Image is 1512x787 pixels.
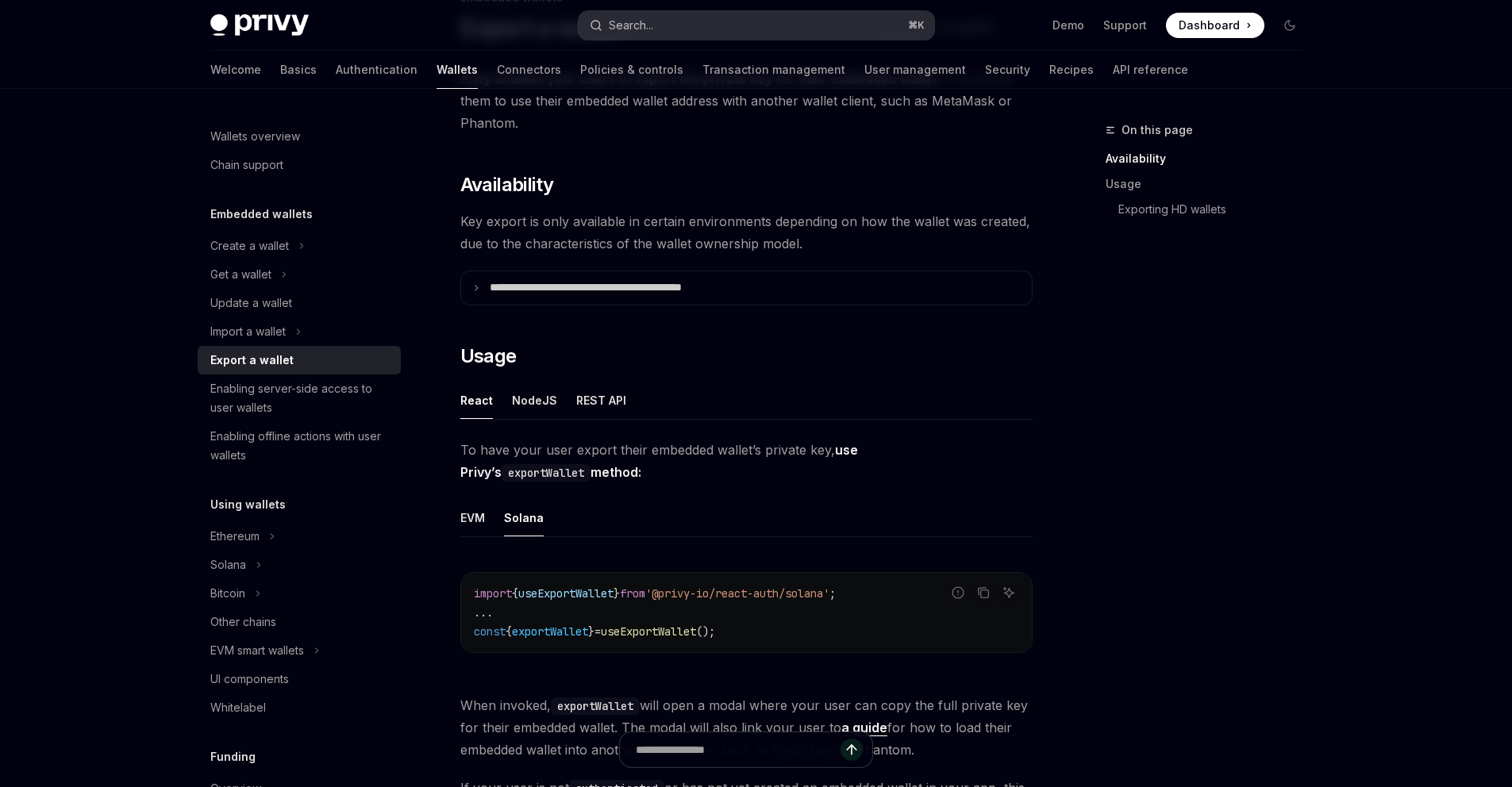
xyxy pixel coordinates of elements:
img: dark logo [210,14,309,36]
div: Enabling server-side access to user wallets [210,379,391,417]
span: . This allows them to use their embedded wallet address with another wallet client, such as MetaM... [460,67,1033,134]
button: Solana [504,499,544,536]
button: Toggle Import a wallet section [198,317,401,346]
span: Key export is only available in certain environments depending on how the wallet was created, due... [460,210,1033,255]
div: Other chains [210,612,276,632]
span: On this page [1121,121,1193,140]
button: Open search [579,11,934,40]
span: } [588,624,594,639]
button: REST API [576,382,626,419]
a: Basics [280,51,317,89]
div: Search... [609,16,653,35]
span: const [474,624,506,639]
span: '@privy-io/react-auth/solana' [645,586,829,601]
a: Update a wallet [198,289,401,317]
div: Enabling offline actions with user wallets [210,427,391,465]
div: Whitelabel [210,698,266,717]
h5: Embedded wallets [210,205,313,224]
a: User management [864,51,966,89]
div: Create a wallet [210,236,289,255]
span: { [512,586,518,601]
a: UI components [198,665,401,693]
div: Bitcoin [210,584,245,603]
a: Welcome [210,51,261,89]
a: API reference [1113,51,1188,89]
a: Dashboard [1166,13,1264,38]
a: Whitelabel [198,693,401,722]
button: NodeJS [512,382,557,419]
a: Demo [1052,17,1084,33]
a: Export a wallet [198,346,401,374]
a: Connectors [497,51,561,89]
span: { [506,624,512,639]
span: Usage [460,344,517,369]
div: Get a wallet [210,265,271,284]
button: Toggle Solana section [198,551,401,579]
span: useExportWallet [518,586,614,601]
div: EVM smart wallets [210,641,304,660]
a: Enabling server-side access to user wallets [198,374,401,422]
div: UI components [210,670,289,689]
a: Security [985,51,1030,89]
div: Import a wallet [210,322,286,341]
span: (); [696,624,715,639]
button: React [460,382,493,419]
a: Availability [1106,146,1315,171]
a: Recipes [1049,51,1094,89]
a: Authentication [336,51,417,89]
a: Support [1103,17,1147,33]
span: } [614,586,620,601]
strong: use Privy’s method: [460,442,858,480]
button: Ask AI [998,582,1019,603]
button: Report incorrect code [948,582,968,603]
span: ; [829,586,836,601]
span: ⌘ K [908,19,925,32]
input: Ask a question... [636,732,841,767]
button: Copy the contents from the code block [973,582,994,603]
button: Toggle Ethereum section [198,522,401,551]
span: Availability [460,172,554,198]
div: Solana [210,555,246,574]
button: Toggle Bitcoin section [198,579,401,608]
a: Enabling offline actions with user wallets [198,422,401,470]
div: Update a wallet [210,294,292,313]
span: from [620,586,645,601]
span: Dashboard [1179,17,1240,33]
a: Exporting HD wallets [1106,197,1315,222]
a: Usage [1106,171,1315,197]
span: exportWallet [512,624,588,639]
code: exportWallet [502,464,591,482]
button: Toggle Get a wallet section [198,260,401,289]
span: import [474,586,512,601]
span: ... [474,605,493,620]
span: When invoked, will open a modal where your user can copy the full private key for their embedded ... [460,694,1033,761]
div: Export a wallet [210,351,294,370]
a: Policies & controls [580,51,683,89]
button: Toggle EVM smart wallets section [198,636,401,665]
a: Other chains [198,608,401,636]
a: Chain support [198,151,401,179]
button: EVM [460,499,485,536]
a: Wallets [437,51,478,89]
code: exportWallet [551,697,640,715]
h5: Using wallets [210,495,286,514]
a: Wallets overview [198,122,401,151]
span: = [594,624,601,639]
h5: Funding [210,747,256,766]
a: a guide [841,720,887,736]
div: Chain support [210,155,283,175]
button: Send message [841,739,863,761]
button: Toggle dark mode [1277,13,1302,38]
button: Toggle Create a wallet section [198,232,401,260]
span: useExportWallet [601,624,696,639]
div: Ethereum [210,527,260,546]
a: Transaction management [702,51,845,89]
div: Wallets overview [210,127,300,146]
span: To have your user export their embedded wallet’s private key, [460,439,1033,483]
